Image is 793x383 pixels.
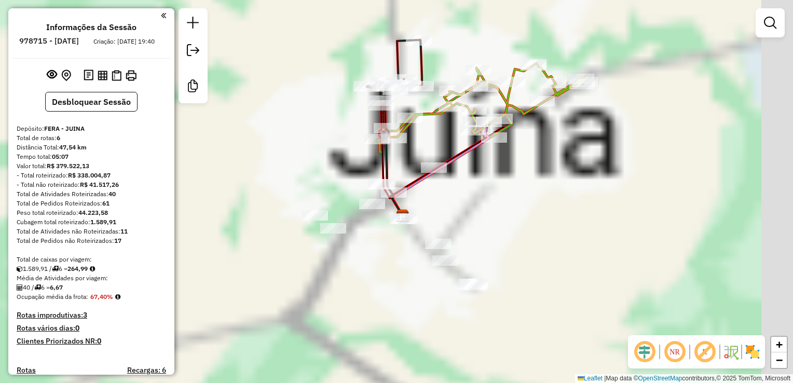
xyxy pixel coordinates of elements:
strong: R$ 379.522,13 [47,162,89,170]
strong: R$ 41.517,26 [80,181,119,188]
div: Atividade não roteirizada - BUENO BORRACHARIA [425,239,451,249]
strong: FERA - JUINA [44,125,85,132]
a: Clique aqui para minimizar o painel [161,9,166,21]
span: Ocultar NR [662,339,687,364]
a: Nova sessão e pesquisa [183,12,203,36]
div: Atividade não roteirizada - POLO BEER DISTRIBUID [368,100,394,111]
div: Total de Pedidos não Roteirizados: [17,236,166,245]
div: - Total não roteirizado: [17,180,166,189]
div: Atividade não roteirizada - DR BEBIDAS [432,255,458,266]
strong: 47,54 km [59,143,87,151]
button: Visualizar relatório de Roteirização [95,68,110,82]
button: Logs desbloquear sessão [81,67,95,84]
span: | [604,375,606,382]
div: Map data © contributors,© 2025 TomTom, Microsoft [575,374,793,383]
i: Cubagem total roteirizado [17,266,23,272]
div: Criação: [DATE] 19:40 [89,37,159,46]
strong: 1.589,91 [90,218,116,226]
div: Peso total roteirizado: [17,208,166,217]
h6: 978715 - [DATE] [19,36,79,46]
div: Atividade não roteirizada - NOVO IMPERIO SORVETE [302,210,328,221]
strong: 67,40% [90,293,113,300]
div: Atividade não roteirizada - BAR DO GAUCHO [320,223,346,234]
a: Rotas [17,366,36,375]
span: Ocultar deslocamento [632,339,657,364]
i: Total de Atividades [17,284,23,291]
div: Total de rotas: [17,133,166,143]
div: 40 / 6 = [17,283,166,292]
div: Média de Atividades por viagem: [17,273,166,283]
div: Atividade não roteirizada - SUPERMERCADO PASQUAL [458,279,484,289]
button: Exibir sessão original [45,67,59,84]
div: Cubagem total roteirizado: [17,217,166,227]
h4: Recargas: 6 [127,366,166,375]
button: Desbloquear Sessão [45,92,138,112]
h4: Clientes Priorizados NR: [17,337,166,346]
div: Atividade não roteirizada - CONVENIENCIA TERRA S [381,187,407,198]
strong: 11 [120,227,128,235]
span: − [776,353,783,366]
span: Exibir rótulo [692,339,717,364]
strong: 0 [97,336,101,346]
strong: 6,67 [50,283,63,291]
strong: 40 [108,190,116,198]
div: Total de Pedidos Roteirizados: [17,199,166,208]
strong: 05:07 [52,153,69,160]
button: Centralizar mapa no depósito ou ponto de apoio [59,67,73,84]
span: + [776,338,783,351]
h4: Rotas vários dias: [17,324,166,333]
span: Ocupação média da frota: [17,293,88,300]
div: 1.589,91 / 6 = [17,264,166,273]
strong: 17 [114,237,121,244]
strong: 3 [83,310,87,320]
strong: 44.223,58 [78,209,108,216]
a: OpenStreetMap [638,375,682,382]
a: Zoom out [771,352,787,368]
div: Distância Total: [17,143,166,152]
a: Exibir filtros [760,12,781,33]
i: Total de rotas [34,284,41,291]
div: Depósito: [17,124,166,133]
a: Leaflet [578,375,603,382]
button: Imprimir Rotas [124,68,139,83]
div: Atividade não roteirizada - SOL DISTRIBUIDORA DE [367,179,393,189]
i: Meta Caixas/viagem: 1,00 Diferença: 263,99 [90,266,95,272]
a: Zoom in [771,337,787,352]
div: Total de Atividades não Roteirizadas: [17,227,166,236]
div: Atividade não roteirizada - SUPERMERCADO PASQUAL [462,280,488,291]
strong: 0 [75,323,79,333]
a: Criar modelo [183,76,203,99]
strong: R$ 338.004,87 [68,171,111,179]
em: Média calculada utilizando a maior ocupação (%Peso ou %Cubagem) de cada rota da sessão. Rotas cro... [115,294,120,300]
div: Total de caixas por viagem: [17,255,166,264]
img: Fluxo de ruas [722,344,739,360]
i: Total de rotas [52,266,59,272]
h4: Informações da Sessão [46,22,136,32]
h4: Rotas improdutivas: [17,311,166,320]
div: Valor total: [17,161,166,171]
strong: 264,99 [67,265,88,272]
img: FERA - JUINA [396,209,409,223]
div: - Total roteirizado: [17,171,166,180]
strong: 6 [57,134,60,142]
div: Tempo total: [17,152,166,161]
strong: 61 [102,199,110,207]
div: Atividade não roteirizada - BOTECO DO NEY [359,199,385,209]
img: Exibir/Ocultar setores [744,344,761,360]
div: Total de Atividades Roteirizadas: [17,189,166,199]
a: Exportar sessão [183,40,203,63]
button: Visualizar Romaneio [110,68,124,83]
div: Atividade não roteirizada - SUPERMERCADO PASQUAL [460,279,486,290]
